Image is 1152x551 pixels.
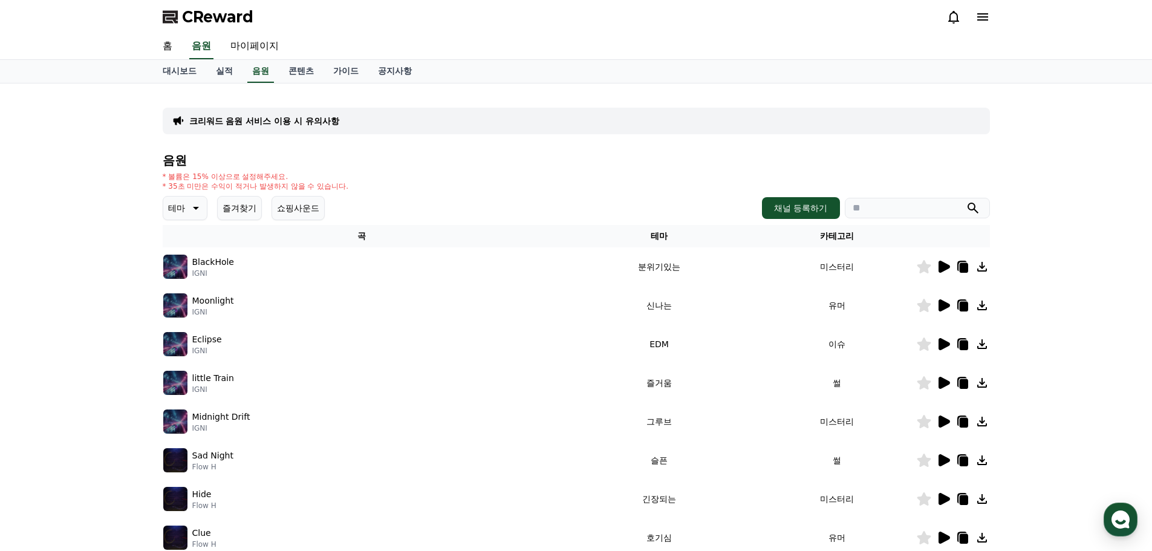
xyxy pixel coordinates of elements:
[324,60,368,83] a: 가이드
[163,487,187,511] img: music
[247,60,274,83] a: 음원
[192,385,234,394] p: IGNI
[758,402,916,441] td: 미스터리
[187,402,201,411] span: 설정
[758,225,916,247] th: 카테고리
[758,286,916,325] td: 유머
[38,402,45,411] span: 홈
[192,540,216,549] p: Flow H
[758,247,916,286] td: 미스터리
[758,364,916,402] td: 썰
[762,197,839,219] button: 채널 등록하기
[192,411,250,423] p: Midnight Drift
[163,448,187,472] img: music
[192,256,234,269] p: BlackHole
[192,462,233,472] p: Flow H
[206,60,242,83] a: 실적
[758,441,916,480] td: 썰
[192,307,234,317] p: IGNI
[163,255,187,279] img: music
[153,60,206,83] a: 대시보드
[561,286,757,325] td: 신나는
[153,34,182,59] a: 홈
[561,364,757,402] td: 즐거움
[163,181,349,191] p: * 35초 미만은 수익이 적거나 발생하지 않을 수 있습니다.
[561,325,757,364] td: EDM
[561,441,757,480] td: 슬픈
[561,225,757,247] th: 테마
[192,333,222,346] p: Eclipse
[189,115,339,127] a: 크리워드 음원 서비스 이용 시 유의사항
[192,527,211,540] p: Clue
[192,372,234,385] p: little Train
[163,293,187,318] img: music
[111,402,125,412] span: 대화
[758,480,916,518] td: 미스터리
[279,60,324,83] a: 콘텐츠
[163,409,187,434] img: music
[163,526,187,550] img: music
[163,371,187,395] img: music
[192,423,250,433] p: IGNI
[192,346,222,356] p: IGNI
[163,225,561,247] th: 곡
[221,34,288,59] a: 마이페이지
[163,172,349,181] p: * 볼륨은 15% 이상으로 설정해주세요.
[182,7,253,27] span: CReward
[368,60,421,83] a: 공지사항
[4,383,80,414] a: 홈
[272,196,325,220] button: 쇼핑사운드
[192,501,216,510] p: Flow H
[192,449,233,462] p: Sad Night
[163,7,253,27] a: CReward
[80,383,156,414] a: 대화
[163,332,187,356] img: music
[561,247,757,286] td: 분위기있는
[163,154,990,167] h4: 음원
[189,34,213,59] a: 음원
[156,383,232,414] a: 설정
[561,480,757,518] td: 긴장되는
[561,402,757,441] td: 그루브
[758,325,916,364] td: 이슈
[192,488,212,501] p: Hide
[217,196,262,220] button: 즐겨찾기
[192,269,234,278] p: IGNI
[163,196,207,220] button: 테마
[168,200,185,217] p: 테마
[192,295,234,307] p: Moonlight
